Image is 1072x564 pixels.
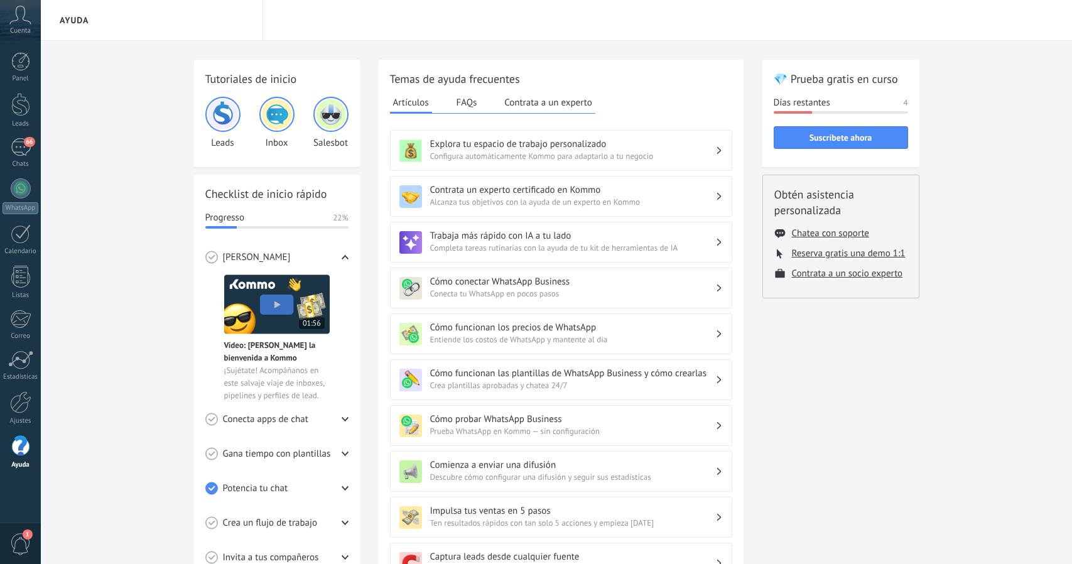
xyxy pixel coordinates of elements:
[430,517,715,529] span: Ten resultados rápidos con tan solo 5 acciones y empieza [DATE]
[205,186,349,202] h2: Checklist de inicio rápido
[390,71,732,87] h2: Temas de ayuda frecuentes
[430,425,715,438] span: Prueba WhatsApp en Kommo — sin configuración
[3,160,39,168] div: Chats
[3,373,39,381] div: Estadísticas
[430,184,715,196] h3: Contrata un experto certificado en Kommo
[430,322,715,334] h3: Cómo funcionan los precios de WhatsApp
[333,212,348,224] span: 22%
[430,242,715,254] span: Completa tareas rutinarias con la ayuda de tu kit de herramientas de IA
[3,120,39,128] div: Leads
[430,459,715,471] h3: Comienza a enviar una difusión
[23,529,33,540] span: 1
[430,276,715,288] h3: Cómo conectar WhatsApp Business
[390,93,432,114] button: Artículos
[3,202,38,214] div: WhatsApp
[430,367,715,379] h3: Cómo funcionan las plantillas de WhatsApp Business y cómo crearlas
[430,150,715,163] span: Configura automáticamente Kommo para adaptarlo a tu negocio
[774,71,908,87] h2: 💎 Prueba gratis en curso
[223,482,288,495] span: Potencia tu chat
[774,97,830,109] span: Días restantes
[3,247,39,256] div: Calendario
[3,75,39,83] div: Panel
[3,291,39,300] div: Listas
[501,93,595,112] button: Contrata a un experto
[224,339,330,364] span: Vídeo: [PERSON_NAME] la bienvenida a Kommo
[205,212,244,224] span: Progresso
[223,413,308,426] span: Conecta apps de chat
[792,247,906,259] button: Reserva gratis una demo 1:1
[3,417,39,425] div: Ajustes
[774,126,908,149] button: Suscríbete ahora
[24,137,35,147] span: 66
[430,230,715,242] h3: Trabaja más rápido con IA a tu lado
[3,332,39,340] div: Correo
[430,334,715,346] span: Entiende los costos de WhatsApp y mantente al día
[224,274,330,334] img: Meet video
[430,138,715,150] h3: Explora tu espacio de trabajo personalizado
[223,251,291,264] span: [PERSON_NAME]
[223,551,319,564] span: Invita a tus compañeros
[223,517,318,529] span: Crea un flujo de trabajo
[430,413,715,425] h3: Cómo probar WhatsApp Business
[3,461,39,469] div: Ayuda
[259,97,295,149] div: Inbox
[205,71,349,87] h2: Tutoriales de inicio
[430,551,715,563] h3: Captura leads desde cualquier fuente
[792,227,869,239] button: Chatea con soporte
[205,97,241,149] div: Leads
[430,471,715,484] span: Descubre cómo configurar una difusión y seguir sus estadísticas
[430,379,715,392] span: Crea plantillas aprobadas y chatea 24/7
[809,133,872,142] span: Suscríbete ahora
[223,448,331,460] span: Gana tiempo con plantillas
[430,196,715,209] span: Alcanza tus objetivos con la ayuda de un experto en Kommo
[224,364,330,402] span: ¡Sujétate! Acompáñanos en este salvaje viaje de inboxes, pipelines y perfiles de lead.
[774,187,907,218] h2: Obtén asistencia personalizada
[430,288,715,300] span: Conecta tu WhatsApp en pocos pasos
[903,97,907,109] span: 4
[430,505,715,517] h3: Impulsa tus ventas en 5 pasos
[313,97,349,149] div: Salesbot
[453,93,480,112] button: FAQs
[10,27,31,35] span: Cuenta
[792,268,903,279] button: Contrata a un socio experto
